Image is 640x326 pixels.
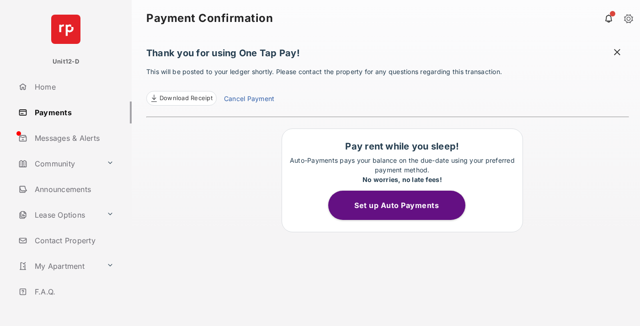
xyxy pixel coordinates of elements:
a: Community [15,153,103,175]
p: This will be posted to your ledger shortly. Please contact the property for any questions regardi... [146,67,629,106]
button: Set up Auto Payments [328,191,465,220]
span: Download Receipt [160,94,213,103]
h1: Thank you for using One Tap Pay! [146,48,629,63]
a: Lease Options [15,204,103,226]
a: Home [15,76,132,98]
a: Messages & Alerts [15,127,132,149]
p: Unit12-D [53,57,79,66]
a: Cancel Payment [224,94,274,106]
a: Download Receipt [146,91,217,106]
a: Payments [15,102,132,123]
h1: Pay rent while you sleep! [287,141,518,152]
a: My Apartment [15,255,103,277]
a: Contact Property [15,230,132,251]
div: No worries, no late fees! [287,175,518,184]
a: Set up Auto Payments [328,201,476,210]
img: svg+xml;base64,PHN2ZyB4bWxucz0iaHR0cDovL3d3dy53My5vcmcvMjAwMC9zdmciIHdpZHRoPSI2NCIgaGVpZ2h0PSI2NC... [51,15,80,44]
p: Auto-Payments pays your balance on the due-date using your preferred payment method. [287,155,518,184]
strong: Payment Confirmation [146,13,273,24]
a: F.A.Q. [15,281,132,303]
a: Announcements [15,178,132,200]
